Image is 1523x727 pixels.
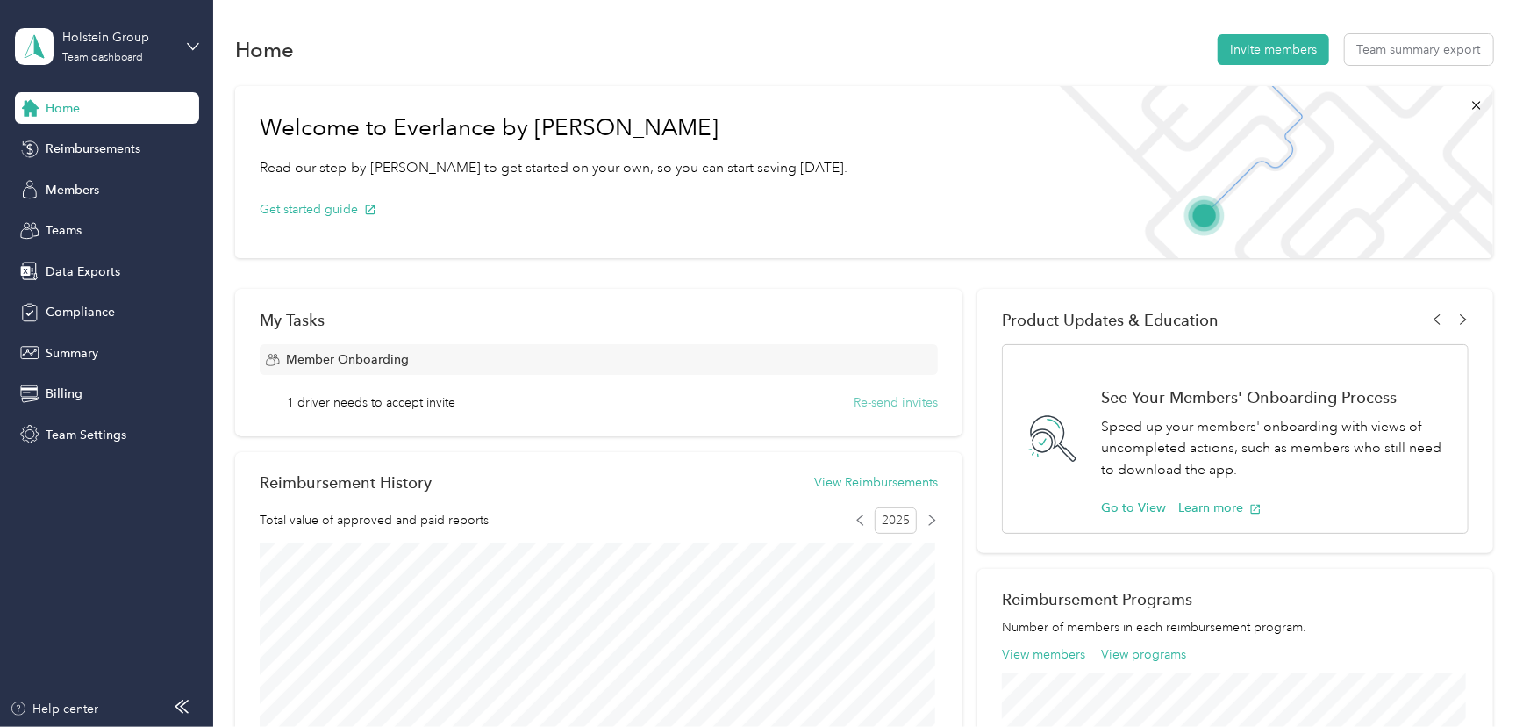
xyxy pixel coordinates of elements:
button: View programs [1101,645,1186,664]
button: Get started guide [260,200,376,219]
button: Re-send invites [854,393,938,412]
button: Team summary export [1345,34,1493,65]
h1: Welcome to Everlance by [PERSON_NAME] [260,114,847,142]
button: Invite members [1218,34,1329,65]
span: Member Onboarding [286,350,409,369]
button: Help center [10,700,99,718]
span: Reimbursements [46,140,140,158]
h2: Reimbursement History [260,473,432,492]
button: Go to View [1101,499,1166,517]
span: 2025 [875,507,917,534]
button: Learn more [1178,499,1262,517]
div: Holstein Group [62,28,172,47]
img: Welcome to everlance [1042,86,1492,258]
span: Product Updates & Education [1002,311,1219,329]
p: Number of members in each reimbursement program. [1002,618,1468,637]
span: Members [46,181,99,199]
span: Data Exports [46,263,120,281]
span: Team Settings [46,426,126,444]
span: Compliance [46,303,115,321]
div: My Tasks [260,311,938,329]
div: Team dashboard [62,53,143,63]
span: Billing [46,385,82,403]
p: Speed up your members' onboarding with views of uncompleted actions, such as members who still ne... [1101,416,1448,481]
h1: Home [235,40,294,59]
span: Teams [46,221,82,240]
p: Read our step-by-[PERSON_NAME] to get started on your own, so you can start saving [DATE]. [260,157,847,179]
span: Home [46,99,80,118]
button: View members [1002,645,1085,664]
iframe: Everlance-gr Chat Button Frame [1425,629,1523,727]
span: Total value of approved and paid reports [260,511,489,529]
button: View Reimbursements [814,473,938,492]
h2: Reimbursement Programs [1002,590,1468,608]
span: Summary [46,344,98,363]
span: 1 driver needs to accept invite [287,393,455,412]
h1: See Your Members' Onboarding Process [1101,388,1448,407]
